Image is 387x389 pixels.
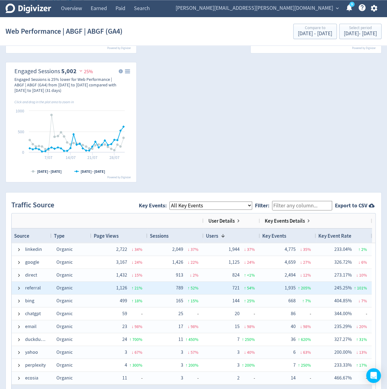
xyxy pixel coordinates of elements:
span: 10 % [359,272,367,278]
span: Organic [56,285,73,291]
span: Organic [56,362,73,368]
span: ↓ [131,259,134,265]
span: 344.00% [334,310,352,316]
span: 15 % [191,298,199,303]
span: 6 % [361,259,367,265]
span: ↑ [242,362,244,368]
dt: Engaged Sessions [14,67,60,75]
svg: Engaged Sessions 5,002 20% [8,65,134,179]
span: 2,722 [116,246,127,252]
span: ↓ [300,323,302,329]
a: 5 [349,2,355,7]
span: ↓ [300,246,302,252]
span: 63 % [303,349,311,355]
span: 620 % [301,336,311,342]
span: 499 [120,297,127,304]
span: ↑ [298,362,300,368]
div: [DATE] - [DATE] [298,31,332,36]
text: 500 [18,129,24,134]
span: ecosia [25,372,38,384]
h1: Web Performance | ABGF | ABGF (GA4) [6,21,123,41]
span: - [183,372,199,384]
span: ↓ [131,272,134,278]
h2: Traffic Source [11,200,57,210]
span: Organic [56,349,73,355]
span: Source [14,232,29,239]
button: Select period[DATE]- [DATE] [339,24,381,39]
span: 2 % [193,272,199,278]
span: ↑ [188,298,190,303]
span: ↓ [131,349,134,355]
span: 205 % [301,285,311,290]
input: Filter any column... [272,201,332,210]
button: Compare to[DATE] - [DATE] [293,24,337,39]
label: Filter: [255,202,272,209]
span: direct [25,269,37,281]
label: Key Events: [139,202,169,209]
button: [PERSON_NAME][EMAIL_ADDRESS][PERSON_NAME][DOMAIN_NAME] [173,3,340,13]
span: 1,125 [229,259,240,265]
span: ↓ [131,246,134,252]
span: 98 % [247,323,255,329]
span: 668 [288,297,296,304]
span: Key Events [262,232,286,239]
span: ↓ [244,323,246,329]
span: 1,126 [116,285,127,291]
span: 27 % [303,259,311,265]
span: 22 % [191,259,199,265]
span: ↑ [185,336,188,342]
img: negative-performance.svg [78,68,84,73]
span: 7 [293,362,296,368]
span: 24 % [135,259,142,265]
span: ↓ [300,259,302,265]
span: 2 [237,375,240,381]
span: 34 % [135,246,142,252]
text: 21/07 [87,154,97,160]
span: 4 [125,362,127,368]
span: 36 [291,336,296,342]
span: 98 % [191,323,199,329]
span: ↑ [242,336,244,342]
span: 17 % [359,362,367,368]
span: ↑ [244,285,246,290]
span: 101 % [357,285,367,290]
span: 3 [181,375,183,381]
span: 24 [122,336,127,342]
span: email [25,320,36,332]
span: 3,167 [116,259,127,265]
span: 37 % [247,246,255,252]
span: 245.25% [334,285,352,291]
span: Type [54,232,65,239]
span: Organic [56,323,73,329]
span: - [127,372,142,384]
span: 3 [181,362,183,368]
span: ↓ [356,349,358,355]
strong: Export to CSV [335,202,367,209]
span: Page Views [94,232,119,239]
span: 25 [178,310,183,316]
span: 7 % [361,298,367,303]
span: 15 [235,323,240,329]
span: 13 % [359,349,367,355]
span: ↑ [185,362,188,368]
span: yahoo [25,346,38,358]
text: 5 [351,2,353,6]
span: Sessions [150,232,169,239]
span: 14 [291,375,296,381]
span: 25% [78,68,93,74]
span: ↑ [129,362,131,368]
span: chatgpt [25,308,41,319]
span: ↓ [300,272,302,278]
span: 15 % [135,272,142,278]
span: 700 % [132,336,142,342]
text: [DATE] - [DATE] [81,169,105,174]
span: 7 [237,336,240,342]
span: linkedin [25,243,42,255]
text: [DATE] - [DATE] [37,169,62,174]
span: 98 % [303,323,311,329]
span: 52 % [191,285,199,290]
span: Organic [56,375,73,381]
span: referral [25,282,41,294]
span: 21 % [135,285,142,290]
span: - [296,308,311,319]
